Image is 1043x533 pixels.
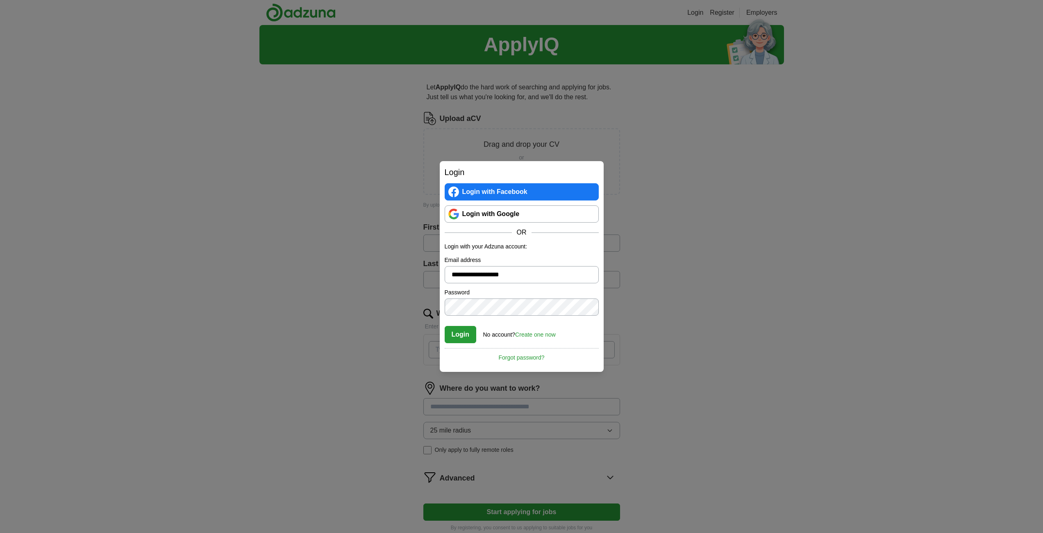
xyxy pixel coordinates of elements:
button: Login [445,326,477,343]
p: Login with your Adzuna account: [445,242,599,251]
label: Password [445,288,599,297]
a: Login with Google [445,205,599,223]
a: Login with Facebook [445,183,599,200]
span: OR [512,228,532,237]
label: Email address [445,256,599,264]
a: Create one now [515,331,556,338]
a: Forgot password? [445,348,599,362]
h2: Login [445,166,599,178]
div: No account? [483,326,556,339]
